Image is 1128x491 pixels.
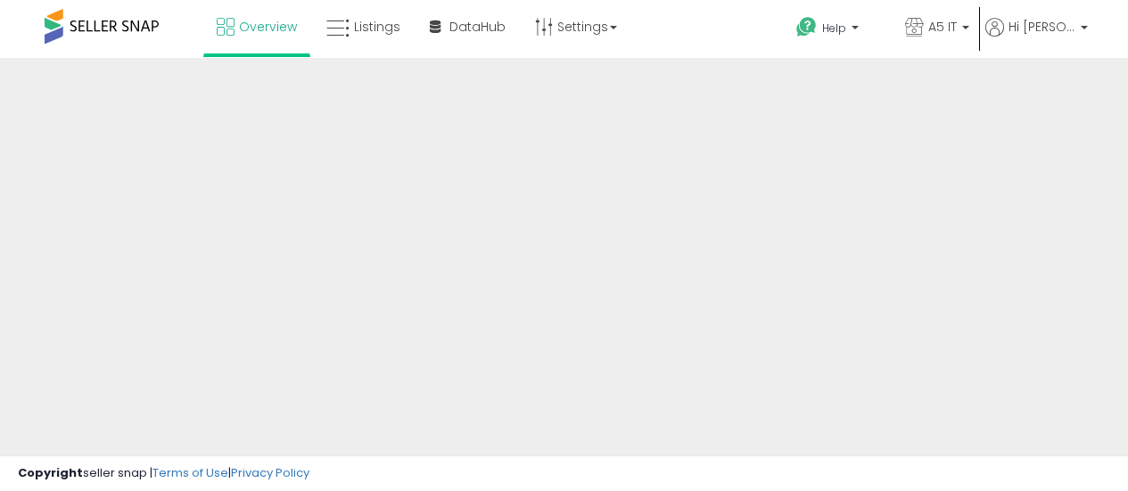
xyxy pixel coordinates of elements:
[795,16,818,38] i: Get Help
[239,18,297,36] span: Overview
[985,18,1088,58] a: Hi [PERSON_NAME]
[152,464,228,481] a: Terms of Use
[449,18,506,36] span: DataHub
[231,464,309,481] a: Privacy Policy
[354,18,400,36] span: Listings
[782,3,889,58] a: Help
[1009,18,1075,36] span: Hi [PERSON_NAME]
[18,464,83,481] strong: Copyright
[822,20,846,36] span: Help
[928,18,957,36] span: A5 IT
[18,465,309,482] div: seller snap | |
